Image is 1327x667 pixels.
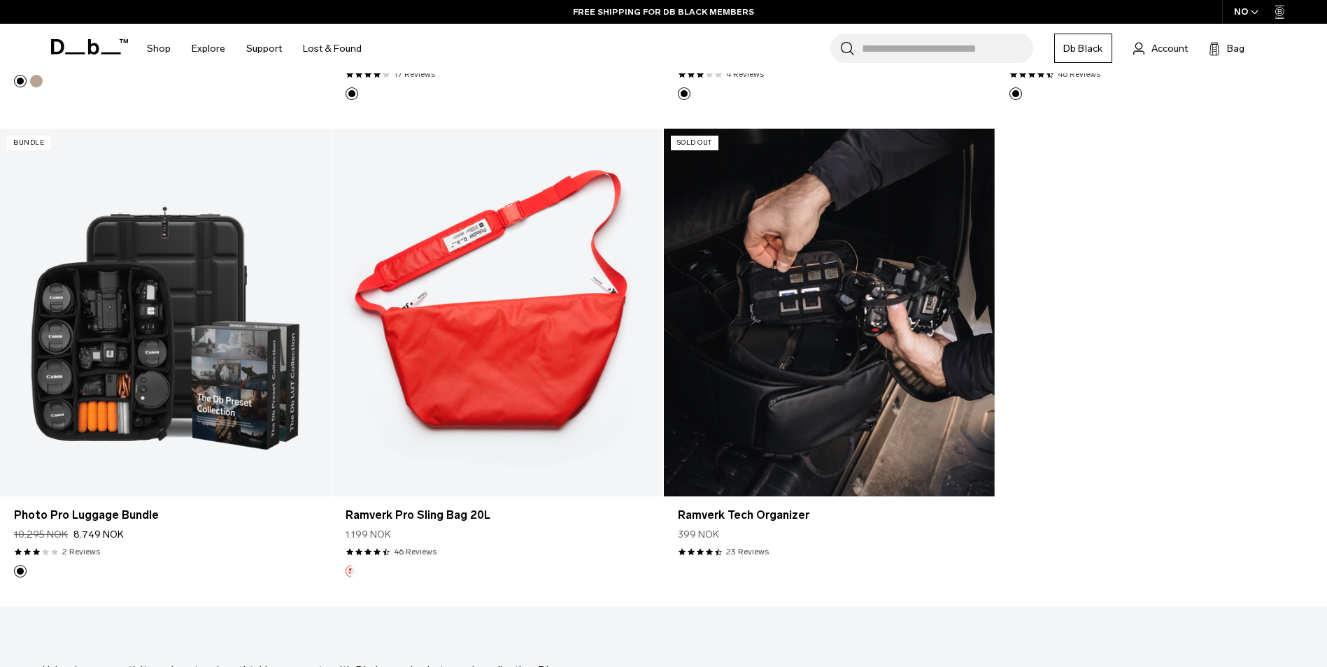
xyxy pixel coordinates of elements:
s: 10.295 NOK [14,527,68,542]
button: Bag [1209,40,1244,57]
a: 17 reviews [394,68,435,80]
nav: Main Navigation [136,24,372,73]
span: 8.749 NOK [73,527,124,542]
span: 399 NOK [678,527,719,542]
button: Black Out [1009,87,1022,100]
a: Ramverk Pro Sling Bag 20L [332,129,662,496]
button: Black Out [14,565,27,578]
a: Explore [192,24,225,73]
a: Photo Pro Luggage Bundle [14,507,317,524]
a: Ramverk Tech Organizer [678,507,981,524]
button: Black Out [346,87,358,100]
a: Shop [147,24,171,73]
p: Bundle [7,136,50,150]
a: 46 reviews [394,545,437,558]
a: 4 reviews [726,68,764,80]
a: 2 reviews [62,545,100,558]
a: Support [246,24,282,73]
a: 23 reviews [726,545,769,558]
button: Fogbow Beige [30,75,43,87]
button: Black Out [14,75,27,87]
a: Db Black [1054,34,1112,63]
button: Black Out [678,87,690,100]
a: 46 reviews [1058,68,1100,80]
span: 1.199 NOK [346,527,391,542]
a: Ramverk Pro Sling Bag 20L [346,507,648,524]
a: FREE SHIPPING FOR DB BLACK MEMBERS [573,6,754,18]
a: Lost & Found [303,24,362,73]
p: Sold Out [671,136,718,150]
span: Bag [1227,41,1244,56]
a: Ramverk Tech Organizer [664,129,995,496]
a: Account [1133,40,1188,57]
span: Account [1151,41,1188,56]
button: Polestar Edt. [346,565,358,578]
